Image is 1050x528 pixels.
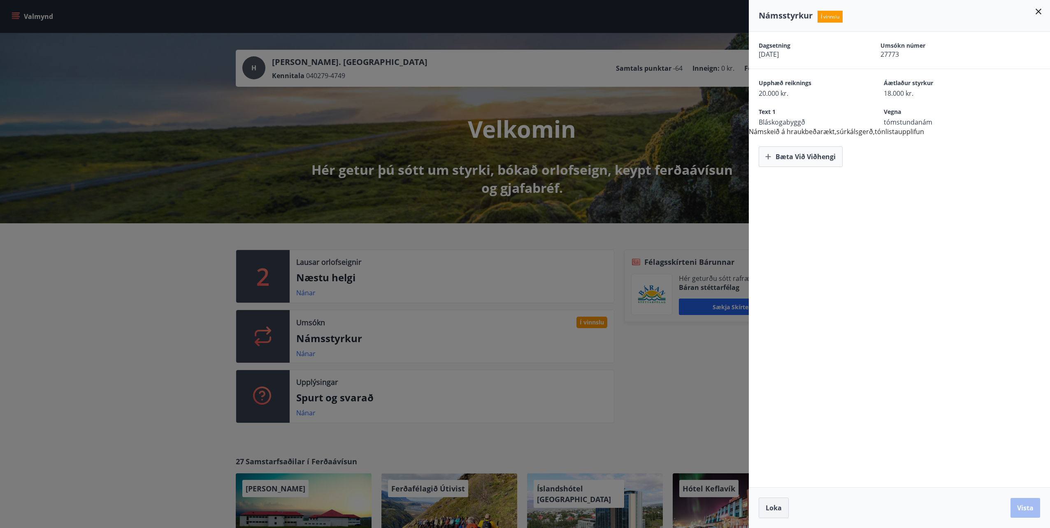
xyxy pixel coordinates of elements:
span: 18.000 kr. [884,89,980,98]
span: Upphæð reiknings [759,79,855,89]
span: 20.000 kr. [759,89,855,98]
span: Loka [766,503,782,512]
span: tómstundanám [884,118,980,127]
span: 27773 [880,50,973,59]
span: Text 1 [759,108,855,118]
button: Loka [759,498,789,518]
span: Vegna [884,108,980,118]
div: Námskeið á hraukbeðarækt,súrkálsgerð,tónlistaupplifun [749,32,1050,167]
span: [DATE] [759,50,852,59]
span: Námsstyrkur [759,10,813,21]
span: Dagsetning [759,42,852,50]
span: Í vinnslu [818,11,843,23]
span: Umsókn númer [880,42,973,50]
button: Bæta við viðhengi [759,146,843,167]
span: Bláskogabyggð [759,118,855,127]
span: Áætlaður styrkur [884,79,980,89]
